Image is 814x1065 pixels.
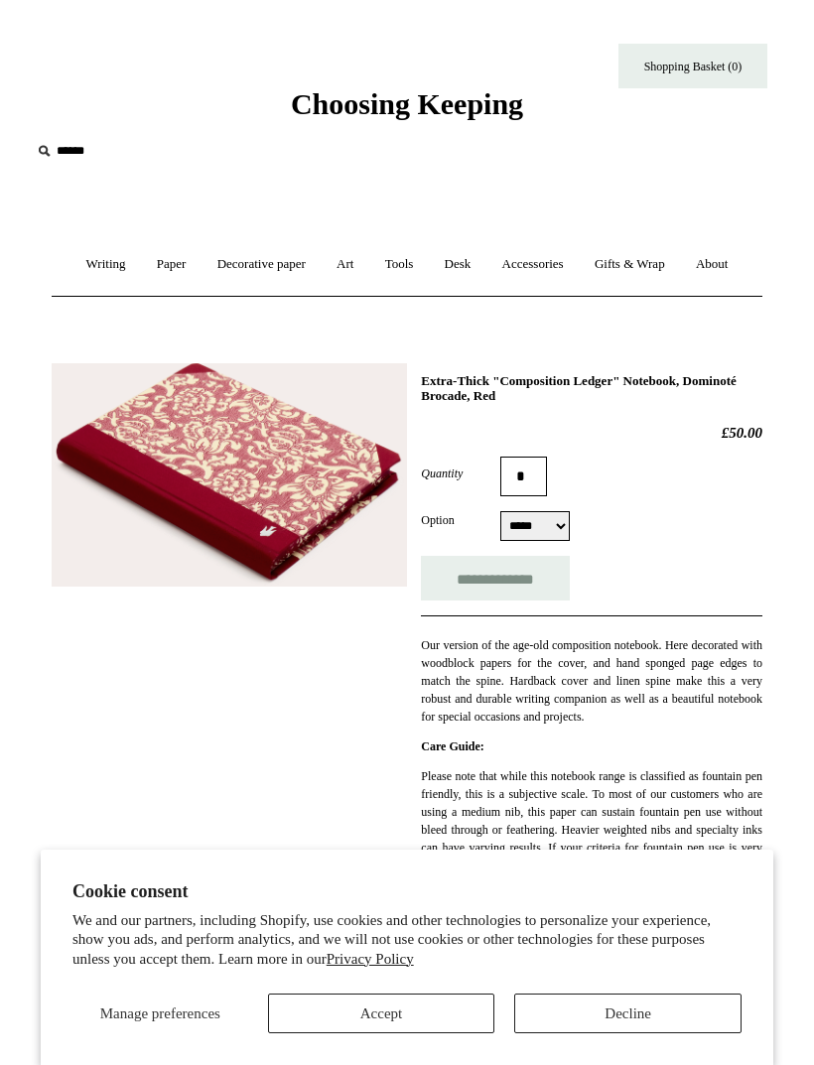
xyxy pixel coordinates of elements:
h2: Cookie consent [72,881,742,902]
a: Tools [371,238,428,291]
a: Shopping Basket (0) [618,44,767,88]
a: Gifts & Wrap [581,238,679,291]
span: Choosing Keeping [291,87,523,120]
button: Accept [268,994,495,1033]
button: Decline [514,994,742,1033]
a: About [682,238,743,291]
a: Writing [72,238,140,291]
p: We and our partners, including Shopify, use cookies and other technologies to personalize your ex... [72,911,742,970]
a: Choosing Keeping [291,103,523,117]
a: Art [323,238,367,291]
a: Decorative paper [203,238,320,291]
img: Extra-Thick "Composition Ledger" Notebook, Dominoté Brocade, Red [52,363,407,587]
label: Quantity [421,465,500,482]
a: Desk [431,238,485,291]
button: Manage preferences [72,994,248,1033]
a: Paper [143,238,201,291]
p: Our version of the age-old composition notebook. Here decorated with woodblock papers for the cov... [421,636,762,726]
h1: Extra-Thick "Composition Ledger" Notebook, Dominoté Brocade, Red [421,373,762,404]
strong: Care Guide: [421,739,483,753]
h2: £50.00 [421,424,762,442]
p: Please note that while this notebook range is classified as fountain pen friendly, this is a subj... [421,767,762,874]
a: Accessories [488,238,578,291]
a: Privacy Policy [327,951,414,967]
span: Manage preferences [100,1005,220,1021]
label: Option [421,511,500,529]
